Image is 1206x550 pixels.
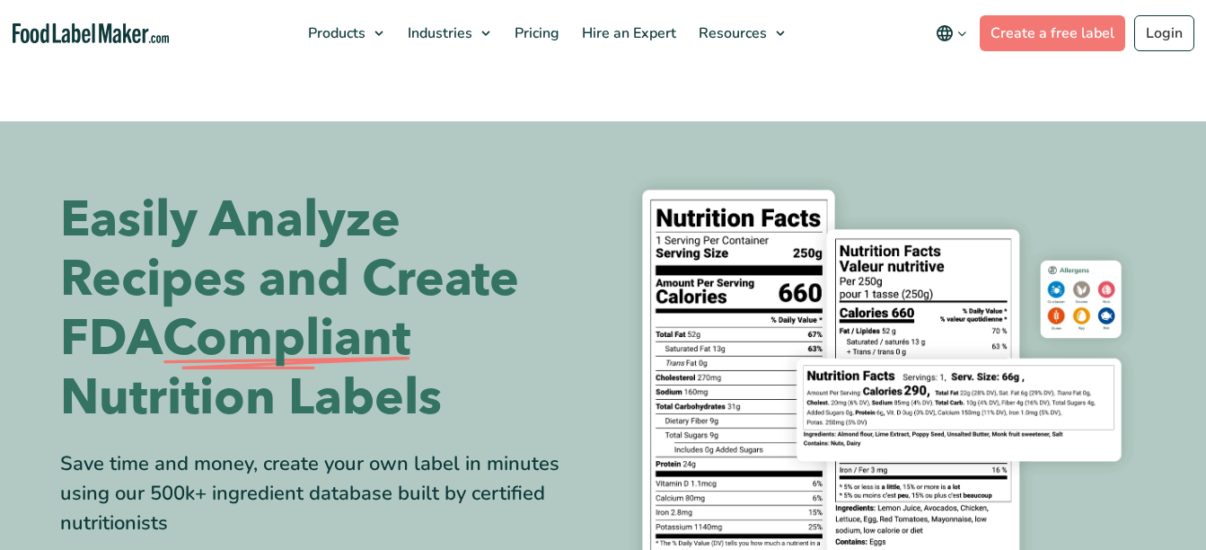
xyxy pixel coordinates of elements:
span: Products [303,23,367,43]
span: Pricing [509,23,561,43]
div: Save time and money, create your own label in minutes using our 500k+ ingredient database built b... [60,449,590,538]
span: Hire an Expert [577,23,678,43]
a: Login [1134,15,1194,51]
span: Compliant [163,309,410,368]
span: Resources [693,23,769,43]
h1: Easily Analyze Recipes and Create FDA Nutrition Labels [60,191,590,428]
span: Industries [402,23,474,43]
a: Create a free label [980,15,1125,51]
